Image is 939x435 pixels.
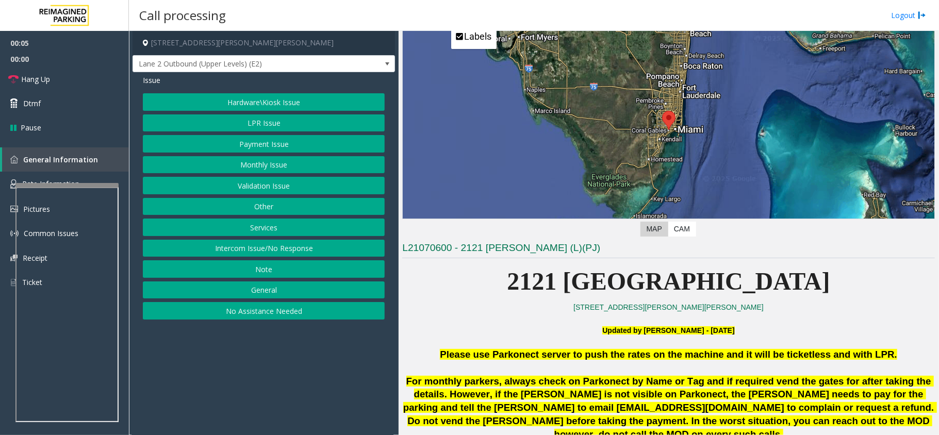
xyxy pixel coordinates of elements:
span: General Information [23,155,98,164]
img: logout [918,10,926,21]
a: Logout [891,10,926,21]
button: Intercom Issue/No Response [143,240,385,257]
h3: Call processing [134,3,231,28]
button: LPR Issue [143,114,385,132]
span: Dtmf [23,98,41,109]
button: General [143,281,385,299]
img: 'icon' [10,255,18,261]
img: 'icon' [10,229,19,238]
div: 2121 Ponce de Leon, Coral Gables, FL [662,111,676,130]
span: Please use Parkonect server to push the rates on the machine and it will be ticketless and with LPR. [440,349,897,360]
button: Other [143,198,385,215]
label: Labels [464,31,491,42]
span: Rate Information [22,179,79,189]
img: 'icon' [10,278,17,287]
button: Validation Issue [143,177,385,194]
button: Services [143,219,385,236]
ul: Show satellite imagery [451,27,497,49]
button: Note [143,260,385,278]
img: 'icon' [10,179,17,189]
a: [STREET_ADDRESS][PERSON_NAME][PERSON_NAME] [573,303,764,311]
span: Hang Up [21,74,50,85]
label: CAM [668,222,696,237]
label: Map [640,222,668,237]
font: Updated by [PERSON_NAME] - [DATE] [602,326,734,334]
span: 2121 [GEOGRAPHIC_DATA] [507,267,830,295]
img: 'icon' [10,206,18,212]
img: 'icon' [10,156,18,163]
button: Monthly Issue [143,156,385,174]
h3: L21070600 - 2121 [PERSON_NAME] (L)(PJ) [402,241,935,258]
a: General Information [2,147,129,172]
span: Lane 2 Outbound (Upper Levels) (E2) [133,56,342,72]
li: Labels [452,28,496,48]
span: Pause [21,122,41,133]
span: Issue [143,75,160,86]
button: Hardware\Kiosk Issue [143,93,385,111]
button: Payment Issue [143,135,385,153]
button: No Assistance Needed [143,302,385,320]
h4: [STREET_ADDRESS][PERSON_NAME][PERSON_NAME] [133,31,395,55]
